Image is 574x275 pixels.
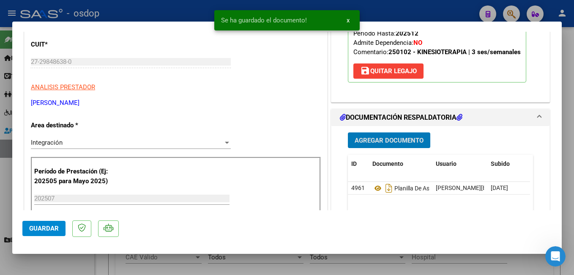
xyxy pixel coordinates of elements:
[347,16,350,24] span: x
[372,160,403,167] span: Documento
[360,67,417,75] span: Quitar Legajo
[369,155,432,173] datatable-header-cell: Documento
[360,66,370,76] mat-icon: save
[353,63,424,79] button: Quitar Legajo
[331,109,549,126] mat-expansion-panel-header: DOCUMENTACIÓN RESPALDATORIA
[221,16,307,25] span: Se ha guardado el documento!
[351,184,365,191] span: 4961
[29,225,59,232] span: Guardar
[31,139,63,146] span: Integración
[340,13,356,28] button: x
[348,132,430,148] button: Agregar Documento
[31,40,118,49] p: CUIT
[351,160,357,167] span: ID
[388,48,521,56] strong: 250102 - KINESIOTERAPIA | 3 ses/semanales
[413,39,422,47] strong: NO
[436,160,456,167] span: Usuario
[530,155,572,173] datatable-header-cell: Acción
[491,184,508,191] span: [DATE]
[372,185,450,192] span: Planilla De Asistencia
[487,155,530,173] datatable-header-cell: Subido
[355,137,424,144] span: Agregar Documento
[432,155,487,173] datatable-header-cell: Usuario
[340,113,462,123] h1: DOCUMENTACIÓN RESPALDATORIA
[545,246,566,267] iframe: Intercom live chat
[396,30,418,37] strong: 202512
[491,160,510,167] span: Subido
[34,167,119,186] p: Período de Prestación (Ej: 202505 para Mayo 2025)
[348,155,369,173] datatable-header-cell: ID
[383,181,394,195] i: Descargar documento
[353,48,521,56] span: Comentario:
[31,121,118,130] p: Area destinado *
[22,221,66,236] button: Guardar
[31,83,95,91] span: ANALISIS PRESTADOR
[31,98,321,108] p: [PERSON_NAME]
